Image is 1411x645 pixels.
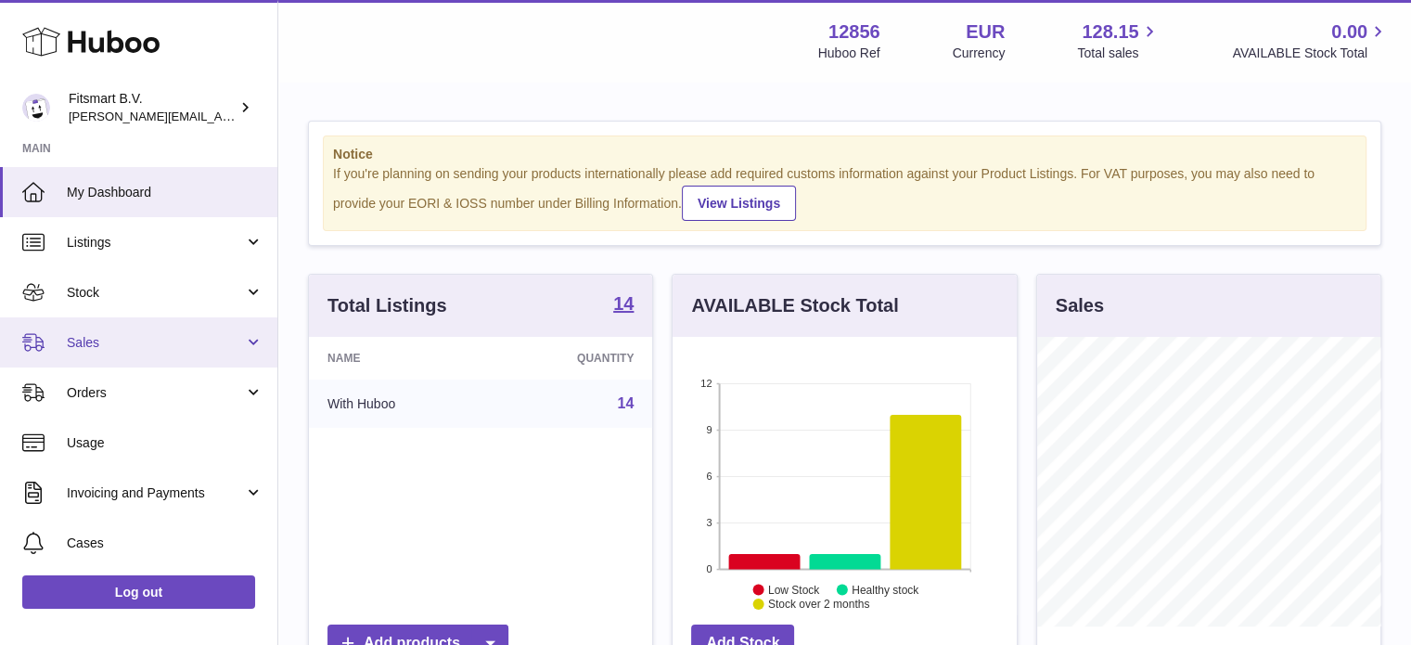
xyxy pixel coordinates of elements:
a: Log out [22,575,255,609]
a: 0.00 AVAILABLE Stock Total [1232,19,1389,62]
span: Stock [67,284,244,302]
a: 14 [618,395,635,411]
span: AVAILABLE Stock Total [1232,45,1389,62]
span: Cases [67,535,263,552]
a: 14 [613,294,634,316]
span: My Dashboard [67,184,263,201]
td: With Huboo [309,380,490,428]
a: 128.15 Total sales [1077,19,1160,62]
h3: AVAILABLE Stock Total [691,293,898,318]
strong: 14 [613,294,634,313]
div: Huboo Ref [818,45,880,62]
span: [PERSON_NAME][EMAIL_ADDRESS][DOMAIN_NAME] [69,109,372,123]
text: 3 [707,517,712,528]
span: 0.00 [1331,19,1367,45]
h3: Total Listings [327,293,447,318]
span: Sales [67,334,244,352]
img: jonathan@leaderoo.com [22,94,50,122]
span: Invoicing and Payments [67,484,244,502]
span: Listings [67,234,244,252]
span: Total sales [1077,45,1160,62]
h3: Sales [1056,293,1104,318]
span: Orders [67,384,244,402]
strong: EUR [966,19,1005,45]
text: Healthy stock [852,583,919,596]
text: 9 [707,424,712,435]
div: Currency [953,45,1006,62]
th: Name [309,337,490,380]
span: 128.15 [1082,19,1138,45]
strong: 12856 [828,19,880,45]
div: Fitsmart B.V. [69,90,236,125]
strong: Notice [333,146,1356,163]
text: Low Stock [768,583,820,596]
span: Usage [67,434,263,452]
a: View Listings [682,186,796,221]
div: If you're planning on sending your products internationally please add required customs informati... [333,165,1356,221]
th: Quantity [490,337,652,380]
text: 0 [707,563,712,574]
text: 12 [701,378,712,389]
text: Stock over 2 months [768,598,869,611]
text: 6 [707,471,712,482]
